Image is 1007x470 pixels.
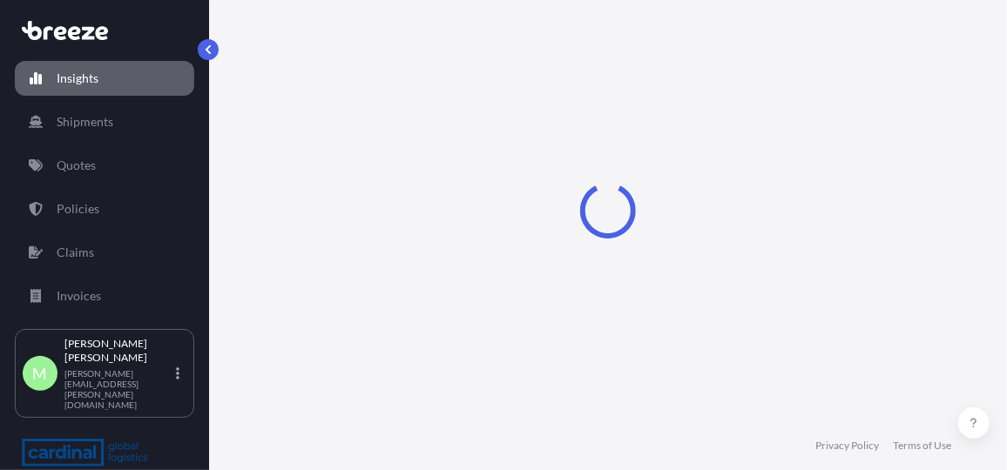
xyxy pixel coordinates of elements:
a: Quotes [15,148,194,183]
a: Claims [15,235,194,270]
p: [PERSON_NAME] [PERSON_NAME] [64,337,172,365]
a: Invoices [15,279,194,313]
a: Policies [15,191,194,226]
a: Shipments [15,104,194,139]
a: Insights [15,61,194,96]
p: Quotes [57,157,96,174]
p: [PERSON_NAME][EMAIL_ADDRESS][PERSON_NAME][DOMAIN_NAME] [64,368,172,410]
p: Claims [57,244,94,261]
p: Policies [57,200,99,218]
p: Invoices [57,287,101,305]
p: Insights [57,70,98,87]
img: organization-logo [22,439,148,467]
a: Privacy Policy [815,439,879,453]
a: Terms of Use [893,439,951,453]
p: Shipments [57,113,113,131]
span: M [33,365,48,382]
